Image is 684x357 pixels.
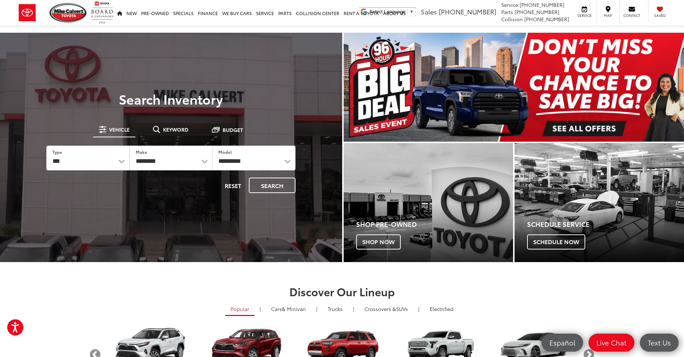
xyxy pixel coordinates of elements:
span: Parts [501,8,513,15]
span: Budget [223,127,243,132]
h3: Search Inventory [30,92,312,106]
button: Reset [219,178,247,193]
span: & Minivan [282,305,306,312]
h2: Discover Our Lineup [89,285,595,297]
span: Español [546,338,579,347]
span: Crossovers & [364,305,396,312]
a: Live Chat [588,334,634,352]
li: | [315,305,319,312]
li: | [258,305,262,312]
span: Keyword [163,127,189,132]
a: Español [541,334,583,352]
span: [PHONE_NUMBER] [515,8,559,15]
span: Contact [623,13,640,18]
a: Text Us [640,334,679,352]
span: Schedule Now [527,234,585,250]
span: Shop Now [356,234,401,250]
span: Service [576,13,592,18]
span: Map [600,13,616,18]
span: Live Chat [593,338,630,347]
li: | [417,305,421,312]
span: Text Us [644,338,674,347]
h4: Schedule Service [527,221,684,228]
span: [PHONE_NUMBER] [520,1,564,8]
a: Shop Pre-Owned Shop Now [344,143,513,262]
div: Toyota [344,143,513,262]
span: Service [501,1,518,8]
span: Sales [421,7,437,16]
span: Vehicle [109,127,130,132]
label: Model [218,149,232,155]
a: Cars [266,303,311,315]
a: Electrified [424,303,459,315]
label: Type [52,149,62,155]
a: Schedule Service Schedule Now [515,143,684,262]
a: Trucks [322,303,348,315]
label: Make [136,149,147,155]
a: SUVs [359,303,413,315]
span: [PHONE_NUMBER] [524,15,569,23]
span: ▼ [409,9,414,14]
button: Search [249,178,296,193]
li: | [351,305,356,312]
a: Popular [225,303,255,316]
img: Mike Calvert Toyota [50,3,88,23]
span: Saved [652,13,668,18]
div: Toyota [515,143,684,262]
span: Collision [501,15,523,23]
h4: Shop Pre-Owned [356,221,513,228]
span: [PHONE_NUMBER] [439,7,496,16]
